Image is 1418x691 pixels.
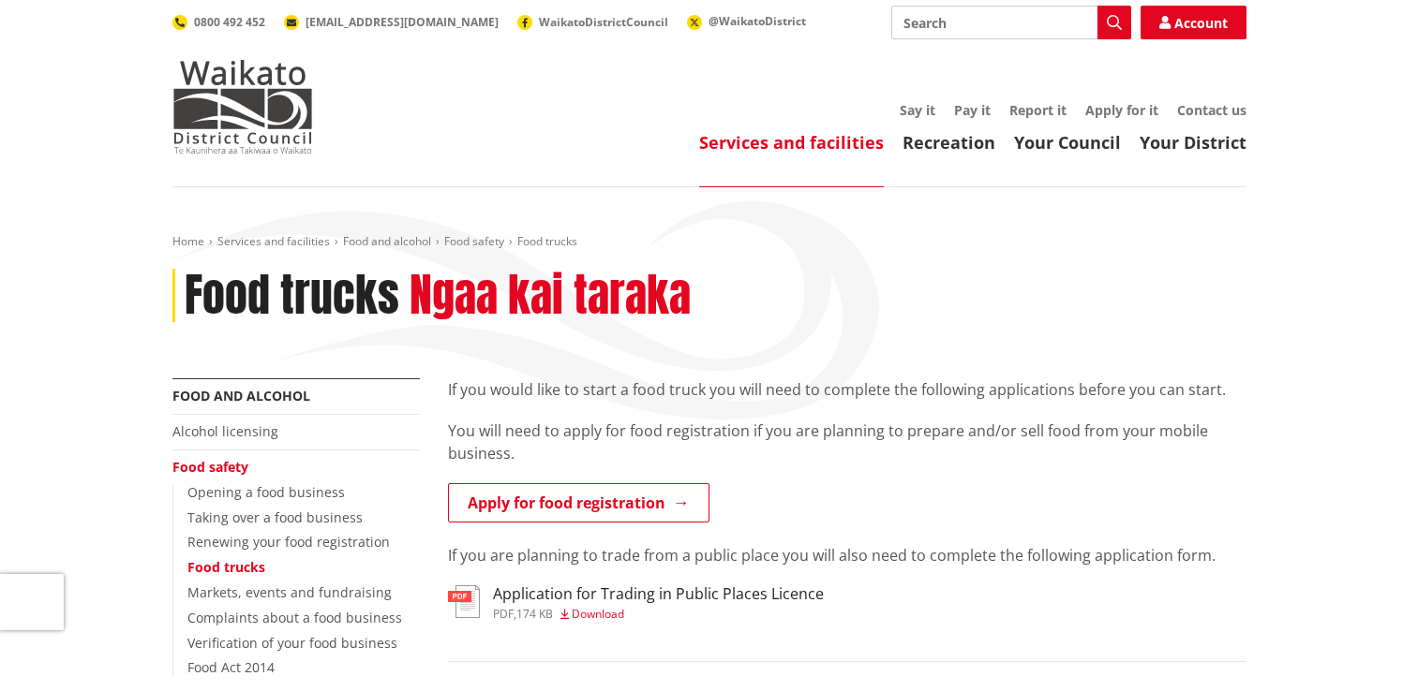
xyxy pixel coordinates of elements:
[284,14,499,30] a: [EMAIL_ADDRESS][DOMAIN_NAME]
[493,606,514,622] span: pdf
[187,634,397,652] a: Verification of your food business
[187,533,390,551] a: Renewing your food registration
[1085,101,1158,119] a: Apply for it
[493,585,824,603] h3: Application for Trading in Public Places Licence
[172,60,313,154] img: Waikato District Council - Te Kaunihera aa Takiwaa o Waikato
[517,14,668,30] a: WaikatoDistrictCouncil
[187,658,275,676] a: Food Act 2014
[903,131,995,154] a: Recreation
[1140,131,1246,154] a: Your District
[709,13,806,29] span: @WaikatoDistrict
[172,387,310,404] a: Food and alcohol
[516,606,553,622] span: 174 KB
[187,508,363,526] a: Taking over a food business
[444,233,504,249] a: Food safety
[187,558,265,576] a: Food trucks
[448,378,1246,401] p: If you would like to start a food truck you will need to complete the following applications befo...
[187,483,345,501] a: Opening a food business
[448,544,1246,566] p: If you are planning to trade from a public place you will also need to complete the following app...
[493,609,824,620] div: ,
[217,233,330,249] a: Services and facilities
[172,233,204,249] a: Home
[410,269,691,323] h2: Ngaa kai taraka
[687,13,806,29] a: @WaikatoDistrict
[1141,6,1246,39] a: Account
[172,234,1246,250] nav: breadcrumb
[448,585,824,619] a: Application for Trading in Public Places Licence pdf,174 KB Download
[572,606,624,622] span: Download
[539,14,668,30] span: WaikatoDistrictCouncil
[517,233,577,249] span: Food trucks
[1009,101,1067,119] a: Report it
[900,101,935,119] a: Say it
[194,14,265,30] span: 0800 492 452
[1014,131,1121,154] a: Your Council
[172,422,278,440] a: Alcohol licensing
[954,101,991,119] a: Pay it
[448,483,709,522] a: Apply for food registration
[343,233,431,249] a: Food and alcohol
[448,419,1246,464] p: You will need to apply for food registration if you are planning to prepare and/or sell food from...
[187,609,402,626] a: Complaints about a food business
[172,458,248,476] a: Food safety
[172,14,265,30] a: 0800 492 452
[891,6,1131,39] input: Search input
[306,14,499,30] span: [EMAIL_ADDRESS][DOMAIN_NAME]
[185,269,399,323] h1: Food trucks
[187,583,392,601] a: Markets, events and fundraising
[699,131,884,154] a: Services and facilities
[448,585,480,618] img: document-pdf.svg
[1177,101,1246,119] a: Contact us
